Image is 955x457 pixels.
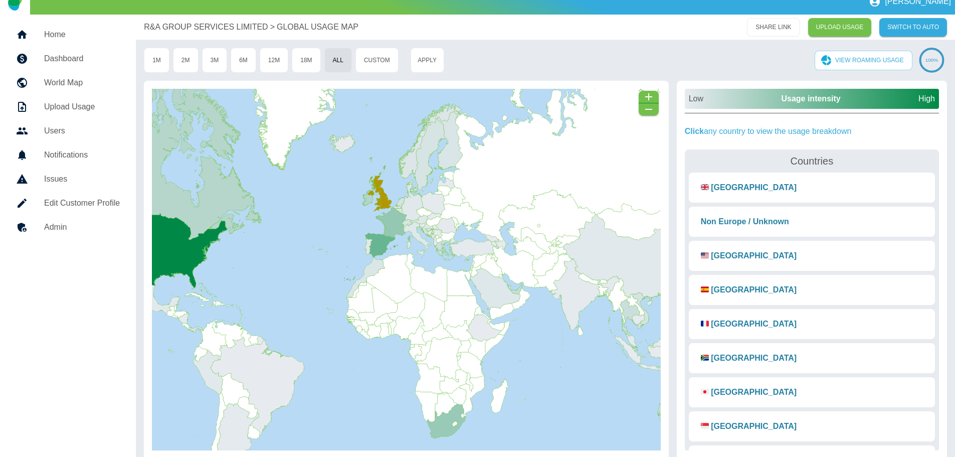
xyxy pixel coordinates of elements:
button: 🇺🇸 [GEOGRAPHIC_DATA] [693,245,805,267]
a: Dashboard [8,47,128,71]
button: Apply [411,48,444,73]
text: 100% [925,57,938,63]
h5: Upload Usage [44,101,120,113]
h5: Admin [44,221,120,233]
h5: Users [44,125,120,137]
a: Edit Customer Profile [8,191,128,215]
button: 🇸🇬 [GEOGRAPHIC_DATA] [693,415,805,437]
button: 🇬🇧 [GEOGRAPHIC_DATA] [693,177,805,199]
button: 🇪🇸 [GEOGRAPHIC_DATA] [693,279,805,301]
h5: Low [689,93,703,105]
button: VIEW ROAMING USAGE [815,51,912,70]
a: Upload Usage [8,95,128,119]
h5: High [918,93,935,105]
h5: any country to view the usage breakdown [685,121,852,141]
span: Click [685,127,704,135]
a: UPLOAD USAGE [808,18,872,37]
a: R&A GROUP SERVICES LIMITED [144,21,268,33]
a: Issues [8,167,128,191]
button: All [324,48,352,73]
h5: Issues [44,173,120,185]
button: 1M [144,48,169,73]
button: 🇫🇷 [GEOGRAPHIC_DATA] [693,313,805,335]
h5: Home [44,29,120,41]
a: World Map [8,71,128,95]
a: Users [8,119,128,143]
h5: World Map [44,77,120,89]
button: Custom [355,48,399,73]
a: Notifications [8,143,128,167]
button: 2M [173,48,199,73]
button: 6M [231,48,256,73]
button: SWITCH TO AUTO [879,18,947,37]
button: 18M [292,48,320,73]
h5: Dashboard [44,53,120,65]
button: 🇯🇵 [GEOGRAPHIC_DATA] [693,381,805,403]
p: > [270,21,275,33]
h5: Edit Customer Profile [44,197,120,209]
a: Home [8,23,128,47]
a: Admin [8,215,128,239]
button: SHARE LINK [747,18,800,37]
h4: Countries [689,154,935,169]
button: 3M [202,48,228,73]
button: Non Europe / Unknown [693,211,797,233]
p: Usage intensity [781,93,840,105]
a: GLOBAL USAGE MAP [277,21,358,33]
button: 12M [260,48,288,73]
button: 🇿🇦 [GEOGRAPHIC_DATA] [693,347,805,369]
h5: Notifications [44,149,120,161]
